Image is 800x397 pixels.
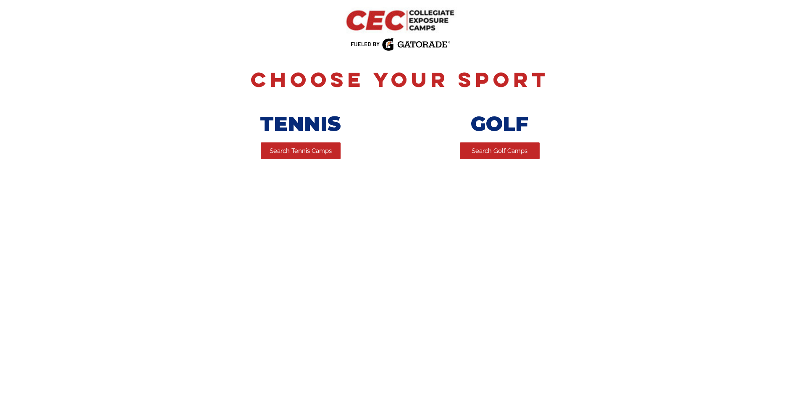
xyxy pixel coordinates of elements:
[251,66,549,92] span: Choose Your Sport
[270,147,332,155] span: Search Tennis Camps
[471,112,528,136] span: GOLF
[260,112,341,136] span: TENNIS
[336,3,464,37] img: CEC Logo Primary.png
[472,147,527,155] span: Search Golf Camps
[460,142,540,159] a: Search Golf Camps
[350,38,450,51] img: Fueled by Gatorade.png
[261,142,341,159] a: Search Tennis Camps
